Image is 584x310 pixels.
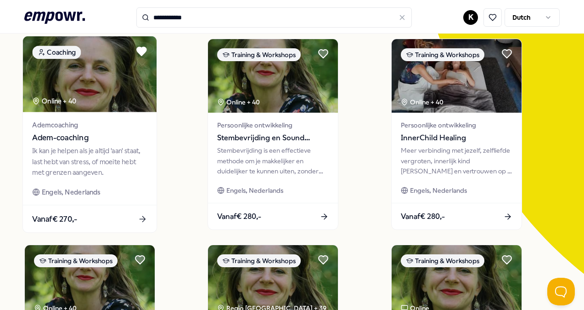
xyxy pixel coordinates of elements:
[217,120,329,130] span: Persoonlijke ontwikkeling
[23,36,157,112] img: package image
[410,185,467,195] span: Engels, Nederlands
[401,254,484,267] div: Training & Workshops
[32,120,147,130] span: Ademcoaching
[401,97,444,107] div: Online + 40
[217,97,260,107] div: Online + 40
[463,10,478,25] button: K
[226,185,283,195] span: Engels, Nederlands
[401,132,512,144] span: InnerChild Healing
[391,39,522,230] a: package imageTraining & WorkshopsOnline + 40Persoonlijke ontwikkelingInnerChild HealingMeer verbi...
[34,254,118,267] div: Training & Workshops
[32,96,76,106] div: Online + 40
[392,39,522,113] img: package image
[217,48,301,61] div: Training & Workshops
[32,213,77,225] span: Vanaf € 270,-
[217,254,301,267] div: Training & Workshops
[401,145,512,176] div: Meer verbinding met jezelf, zelfliefde vergroten, innerlijk kind [PERSON_NAME] en vertrouwen op j...
[42,187,101,197] span: Engels, Nederlands
[208,39,338,113] img: package image
[217,211,261,223] span: Vanaf € 280,-
[217,132,329,144] span: Stembevrijding en Sound Healing
[136,7,412,28] input: Search for products, categories or subcategories
[32,132,147,144] span: Adem-coaching
[22,36,157,233] a: package imageCoachingOnline + 40AdemcoachingAdem-coachingIk kan je helpen als je altijd 'aan' sta...
[32,146,147,178] div: Ik kan je helpen als je altijd 'aan' staat, last hebt van stress, of moeite hebt met grenzen aang...
[217,145,329,176] div: Stembevrijding is een effectieve methode om je makkelijker en duidelijker te kunnen uiten, zonder...
[208,39,338,230] a: package imageTraining & WorkshopsOnline + 40Persoonlijke ontwikkelingStembevrijding en Sound Heal...
[401,211,445,223] span: Vanaf € 280,-
[547,278,575,305] iframe: Help Scout Beacon - Open
[401,120,512,130] span: Persoonlijke ontwikkeling
[401,48,484,61] div: Training & Workshops
[32,46,81,59] div: Coaching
